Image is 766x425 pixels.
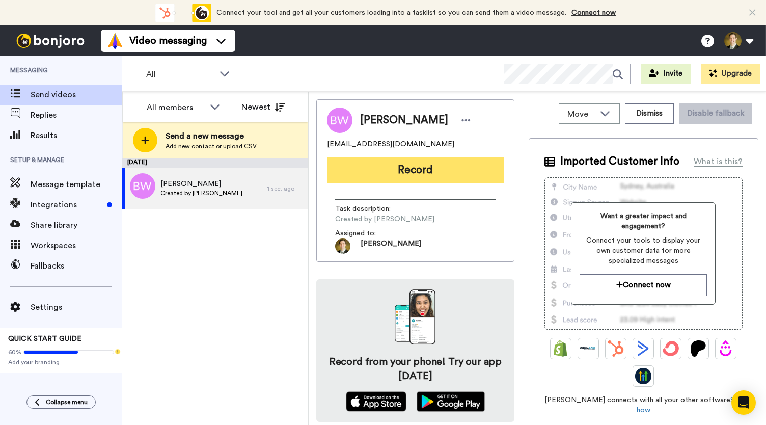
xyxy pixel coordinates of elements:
[718,340,734,357] img: Drip
[155,4,211,22] div: animation
[166,130,257,142] span: Send a new message
[160,189,242,197] span: Created by [PERSON_NAME]
[147,101,205,114] div: All members
[580,211,707,231] span: Want a greater impact and engagement?
[346,391,406,412] img: appstore
[31,240,122,252] span: Workspaces
[107,33,123,49] img: vm-color.svg
[26,395,96,409] button: Collapse menu
[327,157,504,183] button: Record
[327,108,352,133] img: Image of Bill Wimsatt
[216,9,566,16] span: Connect your tool and get all your customers loading into a tasklist so you can send them a video...
[335,204,406,214] span: Task description :
[8,335,81,342] span: QUICK START GUIDE
[31,219,122,231] span: Share library
[544,395,743,415] span: [PERSON_NAME] connects with all your other software
[12,34,89,48] img: bj-logo-header-white.svg
[31,301,122,313] span: Settings
[625,103,674,124] button: Dismiss
[580,340,596,357] img: Ontraport
[129,34,207,48] span: Video messaging
[701,64,760,84] button: Upgrade
[553,340,569,357] img: Shopify
[8,358,114,366] span: Add your branding
[234,97,292,117] button: Newest
[663,340,679,357] img: ConvertKit
[608,340,624,357] img: Hubspot
[635,368,651,384] img: GoHighLevel
[46,398,88,406] span: Collapse menu
[417,391,485,412] img: playstore
[694,155,743,168] div: What is this?
[130,173,155,199] img: bw.png
[571,9,616,16] a: Connect now
[327,139,454,149] span: [EMAIL_ADDRESS][DOMAIN_NAME]
[146,68,214,81] span: All
[360,113,448,128] span: [PERSON_NAME]
[567,108,595,120] span: Move
[580,274,707,296] button: Connect now
[641,64,691,84] button: Invite
[31,89,122,101] span: Send videos
[361,238,421,254] span: [PERSON_NAME]
[731,390,756,415] div: Open Intercom Messenger
[31,199,103,211] span: Integrations
[166,142,257,150] span: Add new contact or upload CSV
[31,178,122,191] span: Message template
[395,289,435,344] img: download
[335,214,434,224] span: Created by [PERSON_NAME]
[122,158,308,168] div: [DATE]
[679,103,752,124] button: Disable fallback
[335,228,406,238] span: Assigned to:
[635,340,651,357] img: ActiveCampaign
[31,129,122,142] span: Results
[335,238,350,254] img: 0325f0c0-1588-4007-a822-bc10f457556d-1591847190.jpg
[31,109,122,121] span: Replies
[160,179,242,189] span: [PERSON_NAME]
[267,184,303,193] div: 1 sec. ago
[31,260,122,272] span: Fallbacks
[326,355,504,383] h4: Record from your phone! Try our app [DATE]
[560,154,679,169] span: Imported Customer Info
[113,347,122,356] div: Tooltip anchor
[690,340,706,357] img: Patreon
[580,235,707,266] span: Connect your tools to display your own customer data for more specialized messages
[8,348,21,356] span: 60%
